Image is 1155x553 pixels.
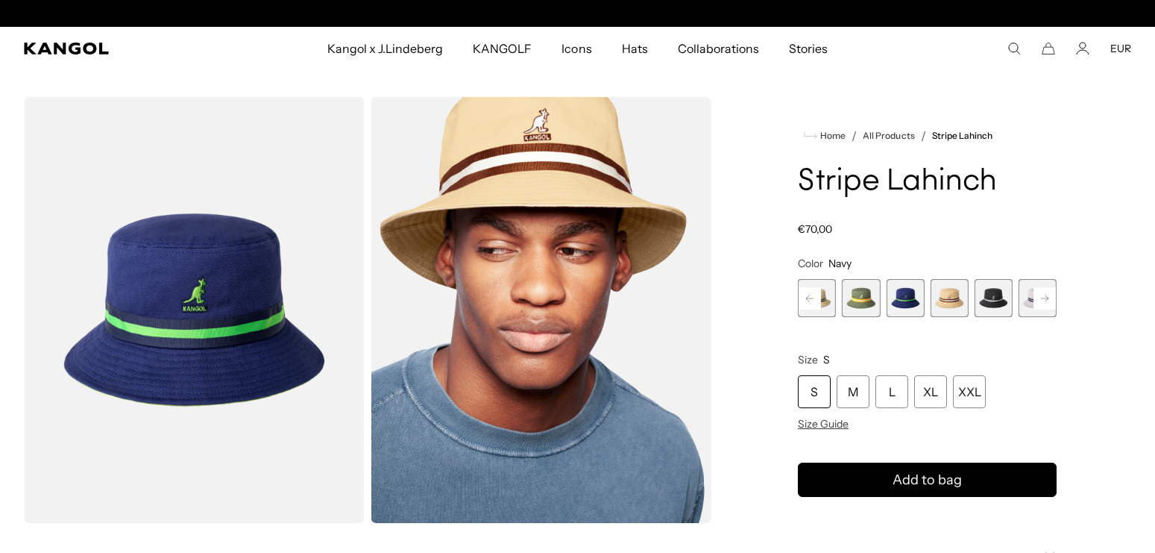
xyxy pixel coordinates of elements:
span: Size Guide [798,417,849,431]
div: XL [914,375,947,408]
label: Grey [1019,279,1057,317]
span: Kangol x J.Lindeberg [327,27,444,70]
span: Home [817,131,846,141]
span: Stories [789,27,828,70]
a: Stripe Lahinch [932,131,992,141]
span: Navy [828,257,852,270]
button: Cart [1042,42,1055,55]
div: 3 of 9 [842,279,880,317]
span: Hats [622,27,648,70]
label: Oat [931,279,969,317]
div: L [875,375,908,408]
img: color-navy [24,97,365,523]
img: oat [371,97,711,523]
span: KANGOLF [473,27,532,70]
a: Kangol x J.Lindeberg [312,27,459,70]
span: €70,00 [798,222,832,236]
span: Size [798,353,818,366]
div: S [798,375,831,408]
a: KANGOLF [458,27,547,70]
a: Account [1076,42,1089,55]
a: Home [804,129,846,143]
nav: breadcrumbs [798,127,1057,145]
div: 6 of 9 [975,279,1013,317]
span: Add to bag [893,470,962,490]
button: EUR [1110,42,1131,55]
li: / [915,127,926,145]
div: 4 of 9 [886,279,924,317]
div: 7 of 9 [1019,279,1057,317]
a: Stories [774,27,843,70]
span: Color [798,257,823,270]
div: M [837,375,869,408]
a: Icons [547,27,606,70]
a: All Products [863,131,914,141]
label: Beige [798,279,836,317]
span: S [823,353,830,366]
slideshow-component: Announcement bar [424,7,731,19]
div: Announcement [424,7,731,19]
div: 2 of 2 [424,7,731,19]
div: XXL [953,375,986,408]
summary: Search here [1007,42,1021,55]
label: Black [975,279,1013,317]
li: / [846,127,857,145]
product-gallery: Gallery Viewer [24,97,711,523]
div: 5 of 9 [931,279,969,317]
label: Oil Green [842,279,880,317]
span: Icons [561,27,591,70]
a: Hats [607,27,663,70]
label: Navy [886,279,924,317]
a: Collaborations [663,27,774,70]
span: Collaborations [678,27,759,70]
h1: Stripe Lahinch [798,166,1057,199]
button: Add to bag [798,463,1057,497]
a: Kangol [24,43,216,54]
div: 2 of 9 [798,279,836,317]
